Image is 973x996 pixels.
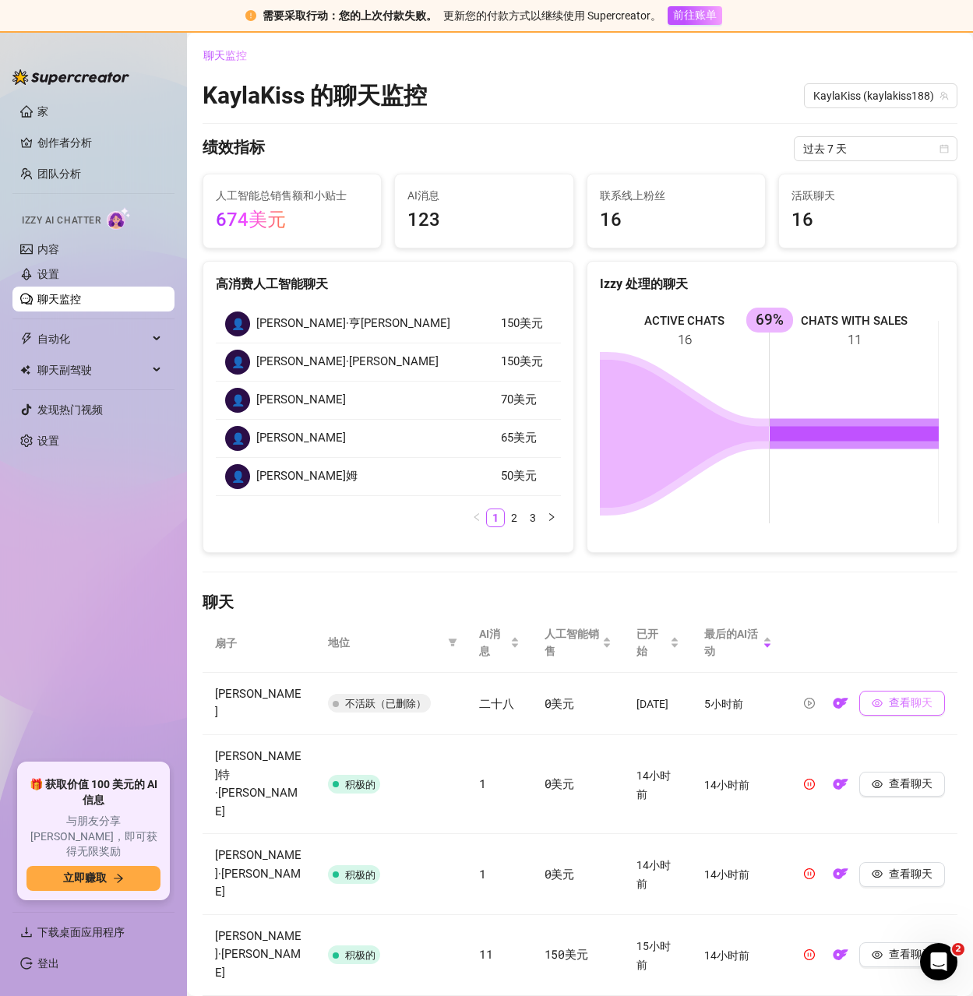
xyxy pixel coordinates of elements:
font: 1 [479,866,486,882]
font: 👤 [231,356,245,368]
a: 前往账单 [668,9,722,21]
font: [PERSON_NAME]特·[PERSON_NAME] [215,749,301,818]
font: 👤 [231,394,245,406]
span: 暂停圈 [804,949,815,960]
font: AI消息 [407,189,439,202]
font: [PERSON_NAME]·[PERSON_NAME] [215,929,301,980]
font: 更新您的付款方式以继续使用 Supercreator。 [443,9,661,22]
span: 眼睛 [872,949,883,960]
font: 积极的 [345,869,375,881]
font: 150美元 [501,354,543,368]
font: KaylaKiss 的 [203,82,333,109]
li: 上一页 [467,509,486,527]
font: 150美元 [545,946,588,962]
font: 16 [600,209,622,231]
th: 人工智能销售 [532,613,624,673]
font: 🎁 获取价值 100 美元的 AI 信息 [30,778,157,806]
iframe: 对讲机实时聊天 [920,943,957,980]
button: 的 [828,862,853,887]
button: 正确的 [542,509,561,527]
font: 人工智能销售 [545,628,599,657]
font: [PERSON_NAME] [256,392,346,406]
font: 0美元 [545,776,574,791]
span: 左边 [472,512,481,522]
span: KaylaKiss (kaylakiss188) [813,84,948,107]
font: 14小时前 [704,779,749,791]
span: 眼睛 [872,698,883,709]
a: 登出 [37,957,59,970]
font: 14小时前 [636,860,671,891]
li: 下一页 [542,509,561,527]
a: 的 [828,782,853,794]
button: 前往账单 [668,6,722,25]
img: 的 [833,776,848,792]
font: 需要采取行动：您的上次付款失败。 [263,9,437,22]
span: 眼睛 [872,868,883,879]
font: 5小时前 [704,698,743,710]
a: 的 [828,871,853,884]
button: 的 [828,772,853,797]
a: 设置 [37,268,59,280]
span: 筛选 [445,631,460,654]
font: KaylaKiss (kaylakiss188) [813,90,934,102]
font: 2 [511,512,517,524]
a: 聊天监控 [37,293,81,305]
font: 不活跃（已删除） [345,698,426,709]
img: 的 [833,866,848,882]
button: 查看聊天 [859,772,945,797]
font: Izzy AI Chatter [22,215,100,226]
font: 👤 [231,318,245,330]
button: 查看聊天 [859,942,945,967]
font: 二十八 [479,695,513,711]
button: 的 [828,942,853,967]
img: 的 [833,695,848,711]
button: 聊天监控 [203,44,259,69]
font: 查看聊天 [889,777,932,790]
font: 11 [479,946,492,962]
font: 聊天监控 [333,82,427,109]
font: AI消息 [479,628,500,657]
li: 2 [505,509,524,527]
font: 与朋友分享 [PERSON_NAME]，即可获得无限奖励 [30,815,157,857]
button: 查看聊天 [859,691,945,716]
a: 的 [828,952,853,965]
span: 感叹号 [245,10,256,21]
th: AI消息 [467,613,532,673]
span: 团队 [940,91,949,100]
font: 👤 [231,432,245,445]
li: 1 [486,509,505,527]
font: 过去 7 天 [803,143,847,155]
font: 65美元 [501,431,537,445]
span: 日历 [940,144,949,153]
th: 最后的AI活动 [692,613,784,673]
span: 眼睛 [872,779,883,790]
font: 15小时前 [636,940,671,971]
img: logo-BBDzfeDw.svg [12,69,129,85]
font: 查看聊天 [889,948,932,960]
font: 0美元 [545,866,574,882]
a: 内容 [37,243,59,255]
font: 下载桌面应用程序 [37,926,125,938]
font: 扇子 [215,637,237,649]
font: 123 [407,209,440,231]
font: 地位 [328,636,350,649]
font: 聊天监控 [203,49,247,62]
img: 聊天副驾驶 [20,364,30,375]
span: 下载 [20,926,33,938]
font: 70美元 [501,392,537,406]
font: [PERSON_NAME]·亨[PERSON_NAME] [256,316,450,330]
font: Izzy 处理的聊天 [600,276,688,291]
font: 150美元 [501,316,543,330]
font: 立即赚取 [63,871,107,884]
font: [DATE] [636,698,668,710]
span: 暂停圈 [804,779,815,790]
font: [PERSON_NAME] [215,687,301,720]
font: 前往账单 [673,9,717,21]
font: 高消费人工智能聊天 [216,276,328,291]
font: 聊天副驾驶 [37,364,92,376]
span: 筛选 [448,638,457,647]
button: 查看聊天 [859,862,945,887]
font: 最后的AI活动 [704,628,758,657]
font: 1 [492,512,499,524]
font: 0美元 [545,695,574,711]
